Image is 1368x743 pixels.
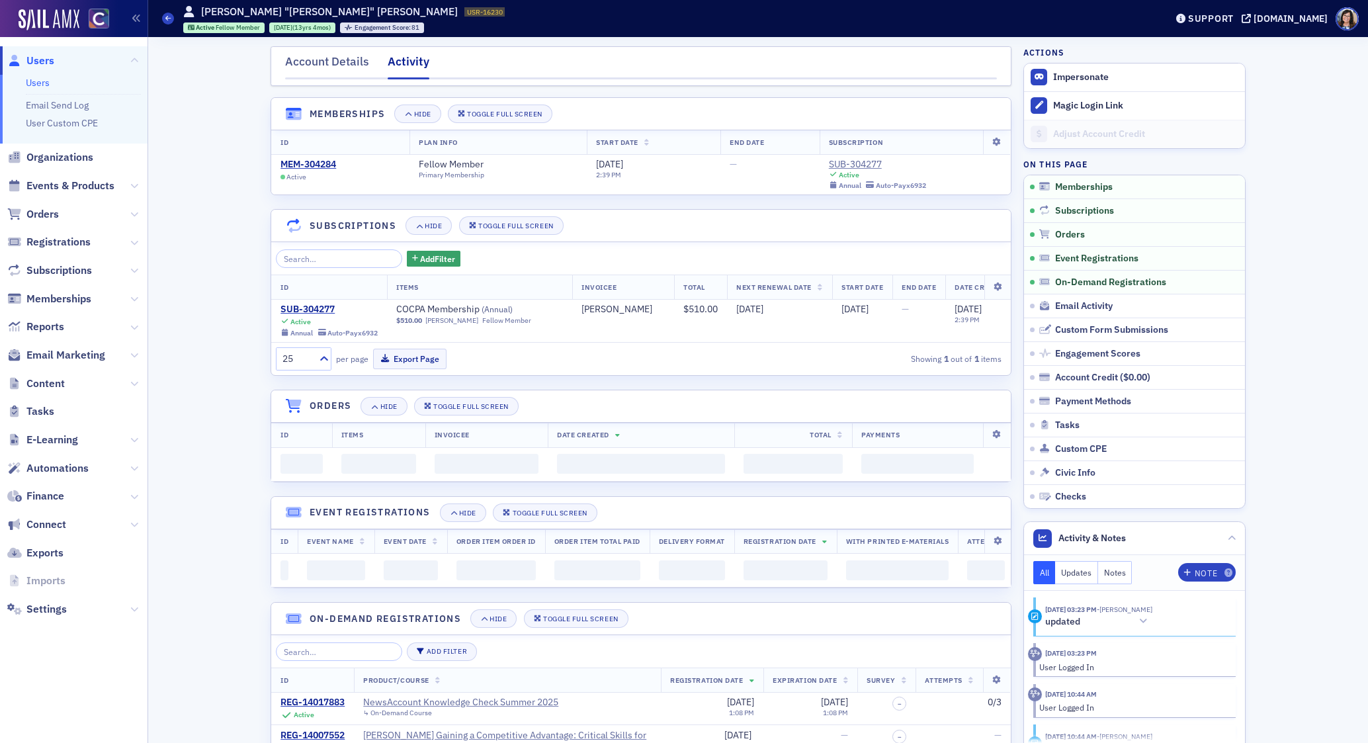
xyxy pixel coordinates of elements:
a: Users [26,77,50,89]
span: Subscriptions [1055,205,1114,217]
img: SailAMX [89,9,109,29]
span: ‌ [744,560,828,580]
h4: Actions [1023,46,1064,58]
div: 0/3 [925,697,1002,709]
a: Content [7,376,65,391]
span: Start Date [841,283,883,292]
a: Email Marketing [7,348,105,363]
time: 9/25/2025 03:23 PM [1045,648,1097,658]
div: Adjust Account Credit [1053,128,1238,140]
span: Memberships [1055,181,1113,193]
div: Fellow Member [482,316,531,325]
span: End Date [902,283,936,292]
time: 2:39 PM [955,315,980,324]
div: Primary Membership [419,171,495,179]
a: [PERSON_NAME] [425,316,478,325]
a: Connect [7,517,66,532]
a: Events & Products [7,179,114,193]
span: $510.00 [683,303,718,315]
div: Hide [459,509,476,517]
span: [DATE] [841,303,869,315]
div: [PERSON_NAME] [581,304,652,316]
span: Subscription [829,138,883,147]
div: 2012-05-31 00:00:00 [269,22,335,33]
span: COCPA Membership [396,304,563,316]
a: Memberships [7,292,91,306]
a: SUB-304277 [829,159,926,171]
span: Connect [26,517,66,532]
span: [DATE] [274,23,292,32]
span: Tasks [1055,419,1080,431]
span: Registration Date [670,676,743,685]
div: Hide [425,222,442,230]
span: Memberships [26,292,91,306]
div: [DOMAIN_NAME] [1254,13,1328,24]
span: [DATE] [724,729,751,741]
button: AddFilter [407,251,461,267]
span: Exports [26,546,64,560]
span: [DATE] [821,696,848,708]
a: Adjust Account Credit [1024,120,1245,148]
span: USR-16230 [467,7,503,17]
span: Next Renewal Date [736,283,812,292]
span: Event Date [384,537,427,546]
span: ‌ [744,454,843,474]
span: ‌ [861,454,974,474]
a: E-Learning [7,433,78,447]
button: Updates [1055,561,1098,584]
span: — [902,303,909,315]
a: View Homepage [79,9,109,31]
span: ID [280,283,288,292]
a: Active Fellow Member [188,23,261,32]
span: $0.00 [1123,371,1147,383]
span: [DATE] [736,303,763,315]
a: REG-14017883 [280,697,345,709]
button: Add Filter [407,642,477,661]
span: Payment Methods [1055,396,1131,408]
button: Toggle Full Screen [493,503,597,522]
span: ID [280,676,288,685]
span: ‌ [557,454,725,474]
span: Event Name [307,537,353,546]
time: 1:08 PM [729,708,754,717]
a: MEM-304284 [280,159,336,171]
span: Content [26,376,65,391]
span: Event Registrations [1055,253,1138,265]
div: Account Credit ( ) [1055,372,1150,384]
span: ‌ [846,560,949,580]
span: E-Learning [26,433,78,447]
span: End Date [730,138,764,147]
span: With Printed E-Materials [846,537,949,546]
a: Finance [7,489,64,503]
a: COCPA Membership (Annual) [396,304,563,316]
time: 9/18/2025 10:44 AM [1045,732,1097,741]
span: Start Date [596,138,638,147]
button: Hide [361,397,407,415]
div: Active [294,711,314,719]
span: Order Item Total Paid [554,537,640,546]
div: User Logged In [1039,701,1226,713]
div: Update [1028,609,1042,623]
a: Imports [7,574,65,588]
span: Reports [26,320,64,334]
span: ‌ [280,560,288,580]
span: Delivery Format [659,537,725,546]
span: Orders [1055,229,1085,241]
span: Subscriptions [26,263,92,278]
div: Magic Login Link [1053,100,1238,112]
a: NewsAccount Knowledge Check Summer 2025 [363,697,558,709]
span: [DATE] [955,303,982,315]
h4: Orders [310,399,351,413]
span: ( Annual ) [482,304,513,314]
div: Engagement Score: 81 [340,22,424,33]
a: Registrations [7,235,91,249]
div: Toggle Full Screen [478,222,553,230]
input: Search… [276,642,402,661]
div: Activity [1028,687,1042,701]
span: Events & Products [26,179,114,193]
div: Toggle Full Screen [433,403,508,410]
span: Yolanda Williams [581,304,665,316]
div: User Logged In [1039,661,1226,673]
span: Settings [26,602,67,617]
h4: Subscriptions [310,219,396,233]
